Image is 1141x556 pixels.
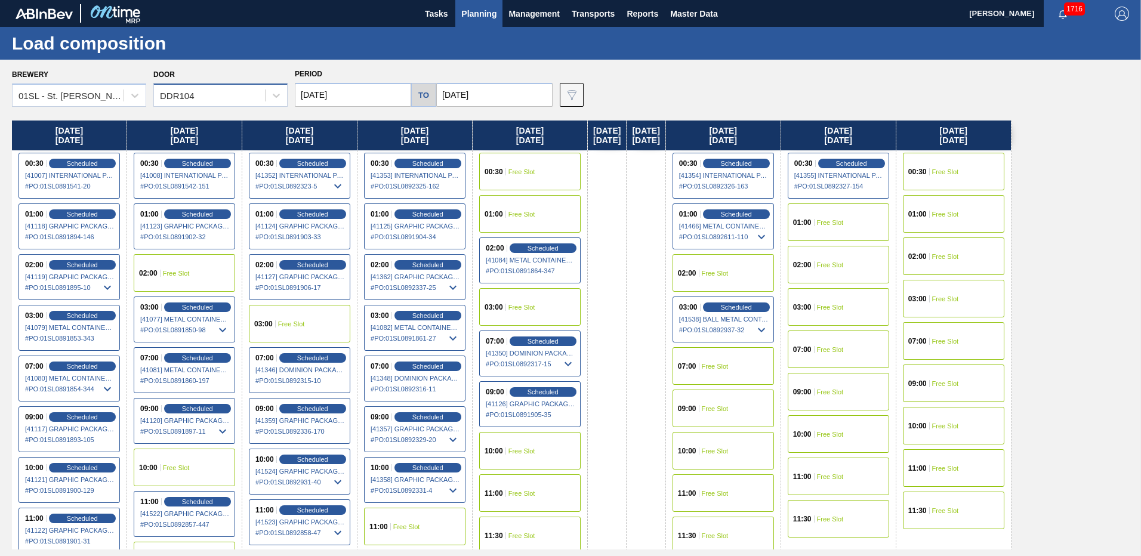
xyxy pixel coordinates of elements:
[255,354,274,362] span: 07:00
[588,121,626,150] div: [DATE] [DATE]
[679,160,698,167] span: 00:30
[25,476,115,483] span: [41121] GRAPHIC PACKAGING INTERNATIONA - 0008221069
[371,273,460,280] span: [41362] GRAPHIC PACKAGING INTERNATIONA - 0008221069
[560,83,584,107] button: icon-filter-gray
[486,245,504,252] span: 02:00
[182,498,213,505] span: Scheduled
[932,465,959,472] span: Free Slot
[794,160,813,167] span: 00:30
[412,211,443,218] span: Scheduled
[412,363,443,370] span: Scheduled
[25,223,115,230] span: [41118] GRAPHIC PACKAGING INTERNATIONA - 0008221069
[242,121,357,150] div: [DATE] [DATE]
[255,160,274,167] span: 00:30
[473,121,587,150] div: [DATE] [DATE]
[140,172,230,179] span: [41008] INTERNATIONAL PAPER COMPANY - 0008219781
[932,380,959,387] span: Free Slot
[140,323,230,337] span: # PO : 01SL0891850-98
[255,230,345,244] span: # PO : 01SL0891903-33
[932,338,959,345] span: Free Slot
[255,526,345,540] span: # PO : 01SL0892858-47
[255,456,274,463] span: 10:00
[160,91,195,101] div: DDR104
[702,363,729,370] span: Free Slot
[678,405,696,412] span: 09:00
[25,413,44,421] span: 09:00
[508,7,560,21] span: Management
[679,172,769,179] span: [41354] INTERNATIONAL PAPER COMPANY - 0008219781
[371,382,460,396] span: # PO : 01SL0892316-11
[393,523,420,530] span: Free Slot
[721,304,752,311] span: Scheduled
[25,160,44,167] span: 00:30
[528,245,559,252] span: Scheduled
[794,172,884,179] span: [41355] INTERNATIONAL PAPER COMPANY - 0008219781
[371,363,389,370] span: 07:00
[182,211,213,218] span: Scheduled
[369,523,388,530] span: 11:00
[679,211,698,218] span: 01:00
[412,312,443,319] span: Scheduled
[297,405,328,412] span: Scheduled
[702,405,729,412] span: Free Slot
[1064,2,1085,16] span: 1716
[508,532,535,539] span: Free Slot
[297,160,328,167] span: Scheduled
[182,304,213,311] span: Scheduled
[793,261,812,268] span: 02:00
[678,490,696,497] span: 11:00
[297,456,328,463] span: Scheduled
[908,465,927,472] span: 11:00
[932,295,959,302] span: Free Slot
[25,375,115,382] span: [41080] METAL CONTAINER CORPORATION - 0008219743
[139,464,158,471] span: 10:00
[412,464,443,471] span: Scheduled
[25,425,115,433] span: [41117] GRAPHIC PACKAGING INTERNATIONA - 0008221069
[255,172,345,179] span: [41352] INTERNATIONAL PAPER COMPANY - 0008219781
[508,211,535,218] span: Free Slot
[182,160,213,167] span: Scheduled
[908,507,927,514] span: 11:30
[140,405,159,412] span: 09:00
[670,7,717,21] span: Master Data
[25,179,115,193] span: # PO : 01SL0891541-20
[25,312,44,319] span: 03:00
[25,464,44,471] span: 10:00
[371,425,460,433] span: [41357] GRAPHIC PACKAGING INTERNATIONA - 0008221069
[297,211,328,218] span: Scheduled
[702,447,729,455] span: Free Slot
[140,366,230,373] span: [41081] METAL CONTAINER CORPORATION - 0008219743
[572,7,615,21] span: Transports
[371,413,389,421] span: 09:00
[781,121,896,150] div: [DATE] [DATE]
[485,211,503,218] span: 01:00
[793,473,812,480] span: 11:00
[67,363,98,370] span: Scheduled
[25,172,115,179] span: [41007] INTERNATIONAL PAPER COMPANY - 0008219781
[627,121,665,150] div: [DATE] [DATE]
[255,211,274,218] span: 01:00
[25,331,115,345] span: # PO : 01SL0891853-343
[371,483,460,498] span: # PO : 01SL0892331-4
[255,223,345,230] span: [41124] GRAPHIC PACKAGING INTERNATIONA - 0008221069
[25,324,115,331] span: [41079] METAL CONTAINER CORPORATION - 0008219743
[255,280,345,295] span: # PO : 01SL0891906-17
[67,515,98,522] span: Scheduled
[679,179,769,193] span: # PO : 01SL0892326-163
[485,168,503,175] span: 00:30
[486,257,575,264] span: [41084] METAL CONTAINER CORPORATION - 0008219743
[140,517,230,532] span: # PO : 01SL0892857-447
[371,160,389,167] span: 00:30
[357,121,472,150] div: [DATE] [DATE]
[67,261,98,268] span: Scheduled
[255,373,345,388] span: # PO : 01SL0892315-10
[140,160,159,167] span: 00:30
[371,211,389,218] span: 01:00
[297,506,328,514] span: Scheduled
[932,253,959,260] span: Free Slot
[163,464,190,471] span: Free Slot
[127,121,242,150] div: [DATE] [DATE]
[278,320,305,328] span: Free Slot
[67,413,98,421] span: Scheduled
[908,253,927,260] span: 02:00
